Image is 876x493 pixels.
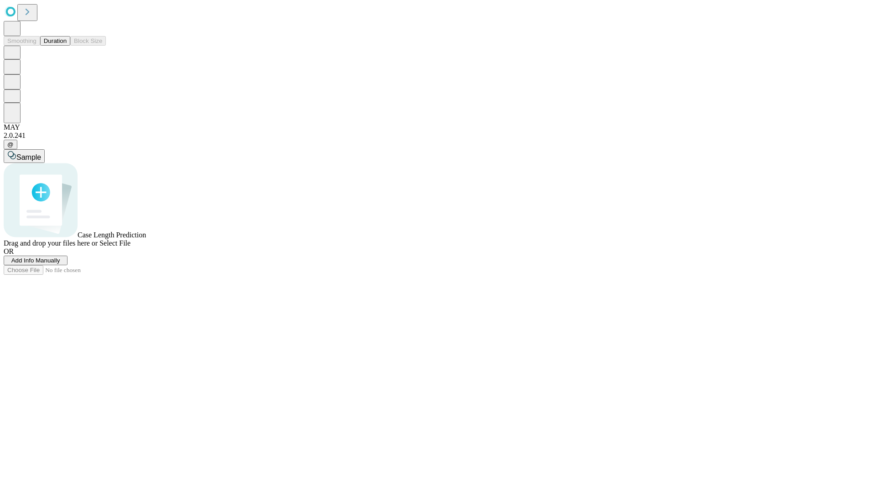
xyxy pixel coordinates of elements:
[40,36,70,46] button: Duration
[99,239,130,247] span: Select File
[4,239,98,247] span: Drag and drop your files here or
[4,123,872,131] div: MAY
[4,247,14,255] span: OR
[70,36,106,46] button: Block Size
[78,231,146,239] span: Case Length Prediction
[4,140,17,149] button: @
[4,149,45,163] button: Sample
[7,141,14,148] span: @
[16,153,41,161] span: Sample
[4,131,872,140] div: 2.0.241
[4,256,68,265] button: Add Info Manually
[11,257,60,264] span: Add Info Manually
[4,36,40,46] button: Smoothing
